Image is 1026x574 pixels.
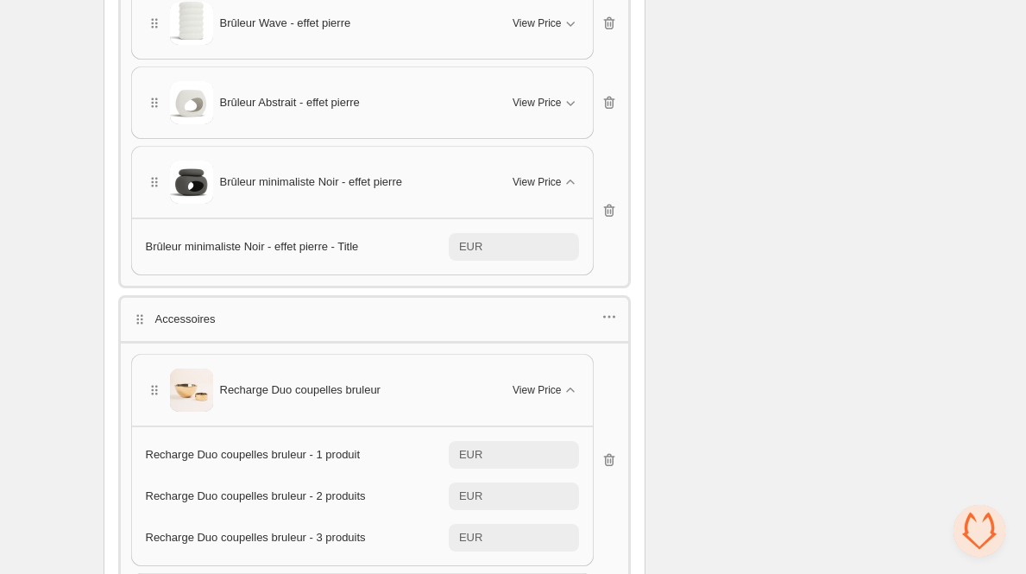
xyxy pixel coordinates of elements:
div: EUR [459,238,482,255]
button: View Price [502,168,589,196]
span: Brûleur Abstrait - effet pierre [220,94,360,111]
span: Recharge Duo coupelles bruleur - 3 produits [146,531,366,544]
img: Recharge Duo coupelles bruleur [170,369,213,412]
span: Brûleur minimaliste Noir - effet pierre [220,173,402,191]
img: Brûleur minimaliste Noir - effet pierre [170,161,213,204]
span: View Price [513,175,561,189]
p: Accessoires [155,311,216,328]
span: Recharge Duo coupelles bruleur - 2 produits [146,489,366,502]
span: Brûleur minimaliste Noir - effet pierre - Title [146,240,359,253]
span: View Price [513,16,561,30]
span: Recharge Duo coupelles bruleur [220,382,381,399]
img: Brûleur Abstrait - effet pierre [170,81,213,124]
div: Ouvrir le chat [954,505,1005,557]
span: View Price [513,96,561,110]
span: Brûleur Wave - effet pierre [220,15,351,32]
div: EUR [459,446,482,464]
button: View Price [502,89,589,117]
div: EUR [459,529,482,546]
span: View Price [513,383,561,397]
span: Recharge Duo coupelles bruleur - 1 produit [146,448,361,461]
button: View Price [502,376,589,404]
button: View Price [502,9,589,37]
div: EUR [459,488,482,505]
